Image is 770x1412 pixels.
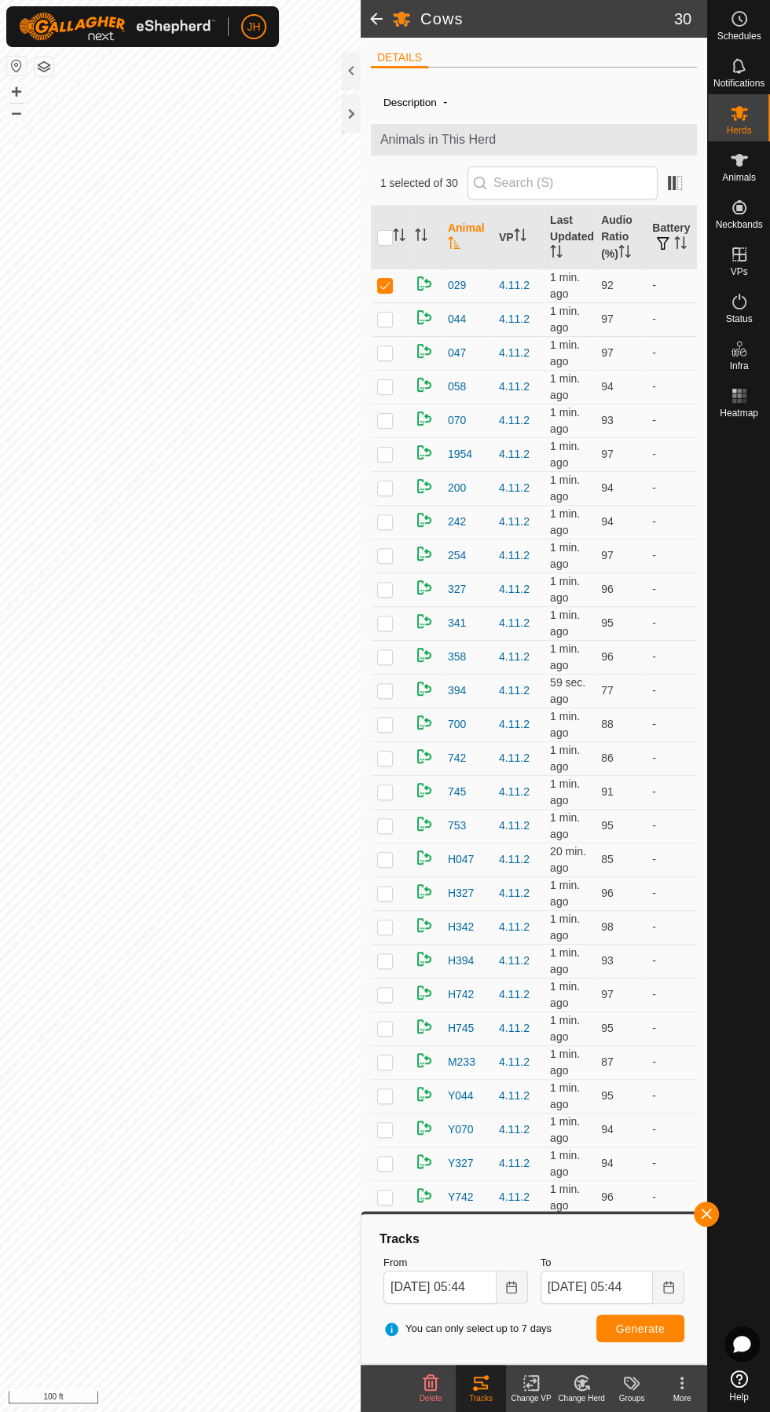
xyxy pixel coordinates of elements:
[646,471,697,505] td: -
[646,674,697,708] td: -
[499,616,530,629] a: 4.11.2
[550,1014,580,1043] span: Aug 14, 2025, 5:42 AM
[601,515,614,528] span: 94
[499,1191,530,1203] a: 4.11.2
[448,514,466,530] span: 242
[415,342,434,360] img: returning on
[646,1079,697,1113] td: -
[550,1149,580,1178] span: Aug 14, 2025, 5:43 AM
[550,744,580,773] span: Aug 14, 2025, 5:43 AM
[541,1255,685,1271] label: To
[550,507,580,536] span: Aug 14, 2025, 5:43 AM
[646,206,697,269] th: Battery
[616,1322,665,1335] span: Generate
[467,166,658,199] input: Search (S)
[499,380,530,393] a: 4.11.2
[506,1392,556,1404] div: Change VP
[415,848,434,867] img: returning on
[415,781,434,799] img: returning on
[448,953,474,969] span: H394
[646,539,697,572] td: -
[601,853,614,865] span: 85
[499,853,530,865] a: 4.11.2
[499,684,530,697] a: 4.11.2
[448,1155,474,1172] span: Y327
[601,448,614,460] span: 97
[499,752,530,764] a: 4.11.2
[713,79,764,88] span: Notifications
[601,481,614,494] span: 94
[601,380,614,393] span: 94
[550,946,580,975] span: Aug 14, 2025, 5:43 AM
[7,103,26,122] button: –
[499,718,530,730] a: 4.11.2
[550,271,580,300] span: Aug 14, 2025, 5:42 AM
[448,345,466,361] span: 047
[448,885,474,902] span: H327
[499,650,530,663] a: 4.11.2
[550,642,580,671] span: Aug 14, 2025, 5:42 AM
[550,913,580,942] span: Aug 14, 2025, 5:43 AM
[646,1113,697,1147] td: -
[601,549,614,562] span: 97
[393,231,405,243] p-sorticon: Activate to sort
[601,1055,614,1068] span: 87
[499,954,530,967] a: 4.11.2
[550,676,585,705] span: Aug 14, 2025, 5:43 AM
[448,716,466,733] span: 700
[646,708,697,741] td: -
[674,7,691,31] span: 30
[499,448,530,460] a: 4.11.2
[601,346,614,359] span: 97
[601,313,614,325] span: 97
[415,409,434,428] img: returning on
[196,1392,242,1406] a: Contact Us
[646,843,697,876] td: -
[448,446,472,463] span: 1954
[556,1392,607,1404] div: Change Herd
[514,231,526,243] p-sorticon: Activate to sort
[596,1315,684,1342] button: Generate
[448,784,466,800] span: 745
[653,1271,684,1304] button: Choose Date
[448,379,466,395] span: 058
[35,57,53,76] button: Map Layers
[415,1085,434,1103] img: returning on
[499,988,530,1000] a: 4.11.2
[601,954,614,967] span: 93
[448,986,474,1003] span: H742
[415,510,434,529] img: returning on
[448,239,460,251] p-sorticon: Activate to sort
[448,277,466,294] span: 029
[448,682,466,699] span: 394
[550,440,580,469] span: Aug 14, 2025, 5:42 AM
[415,747,434,766] img: returning on
[415,646,434,664] img: returning on
[456,1392,506,1404] div: Tracks
[550,247,563,260] p-sorticon: Activate to sort
[499,414,530,426] a: 4.11.2
[646,640,697,674] td: -
[601,684,614,697] span: 77
[415,612,434,631] img: returning on
[448,851,474,868] span: H047
[618,247,631,260] p-sorticon: Activate to sort
[448,919,474,935] span: H342
[499,887,530,899] a: 4.11.2
[601,1022,614,1034] span: 95
[646,876,697,910] td: -
[499,1123,530,1136] a: 4.11.2
[550,1081,580,1110] span: Aug 14, 2025, 5:43 AM
[118,1392,177,1406] a: Privacy Policy
[550,777,580,807] span: Aug 14, 2025, 5:43 AM
[646,302,697,336] td: -
[415,882,434,901] img: returning on
[415,231,427,243] p-sorticon: Activate to sort
[646,404,697,437] td: -
[607,1392,657,1404] div: Groups
[415,375,434,394] img: returning on
[550,811,580,840] span: Aug 14, 2025, 5:43 AM
[657,1392,707,1404] div: More
[646,809,697,843] td: -
[550,609,580,638] span: Aug 14, 2025, 5:42 AM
